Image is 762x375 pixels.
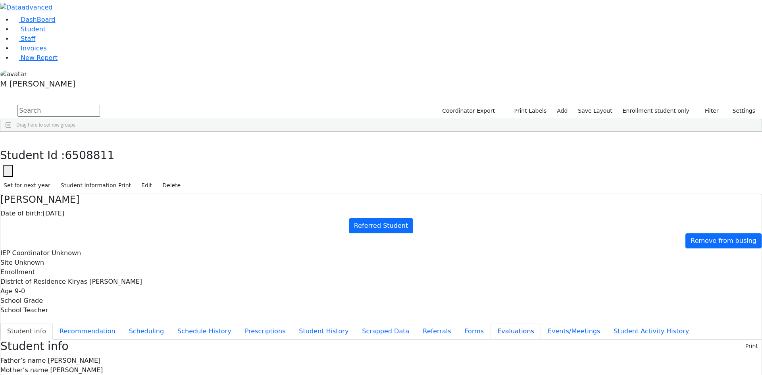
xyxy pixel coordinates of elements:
[48,357,100,364] span: [PERSON_NAME]
[21,44,47,52] span: Invoices
[171,323,238,340] button: Schedule History
[0,340,69,353] h3: Student info
[691,237,756,244] span: Remove from busing
[21,16,56,23] span: DashBoard
[65,149,115,162] span: 6508811
[138,179,156,192] button: Edit
[0,306,48,315] label: School Teacher
[53,323,122,340] button: Recommendation
[574,105,616,117] button: Save Layout
[15,259,44,266] span: Unknown
[122,323,171,340] button: Scheduling
[13,54,58,62] a: New Report
[13,16,56,23] a: DashBoard
[13,44,47,52] a: Invoices
[437,105,498,117] button: Coordinator Export
[15,287,25,295] span: 9-0
[21,35,35,42] span: Staff
[355,323,416,340] button: Scrapped Data
[491,323,541,340] button: Evaluations
[0,267,35,277] label: Enrollment
[68,278,142,285] span: Kiryas [PERSON_NAME]
[0,277,66,287] label: District of Residence
[21,25,46,33] span: Student
[17,105,100,117] input: Search
[0,323,53,340] button: Student info
[685,233,762,248] a: Remove from busing
[541,323,607,340] button: Events/Meetings
[619,105,693,117] label: Enrollment student only
[607,323,696,340] button: Student Activity History
[349,218,413,233] a: Referred Student
[238,323,292,340] button: Prescriptions
[416,323,458,340] button: Referrals
[21,54,58,62] span: New Report
[16,122,75,128] span: Drag here to set row groups
[50,366,103,374] span: [PERSON_NAME]
[722,105,759,117] button: Settings
[0,209,43,218] label: Date of birth:
[57,179,135,192] button: Student Information Print
[13,35,35,42] a: Staff
[553,105,571,117] a: Add
[159,179,184,192] button: Delete
[0,209,762,218] div: [DATE]
[13,25,46,33] a: Student
[0,296,43,306] label: School Grade
[0,194,762,206] h4: [PERSON_NAME]
[458,323,491,340] button: Forms
[52,249,81,257] span: Unknown
[742,340,762,352] button: Print
[292,323,355,340] button: Student History
[695,105,722,117] button: Filter
[0,248,50,258] label: IEP Coordinator
[0,258,13,267] label: Site
[0,287,13,296] label: Age
[505,105,550,117] button: Print Labels
[0,365,48,375] label: Mother’s name
[0,356,46,365] label: Father’s name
